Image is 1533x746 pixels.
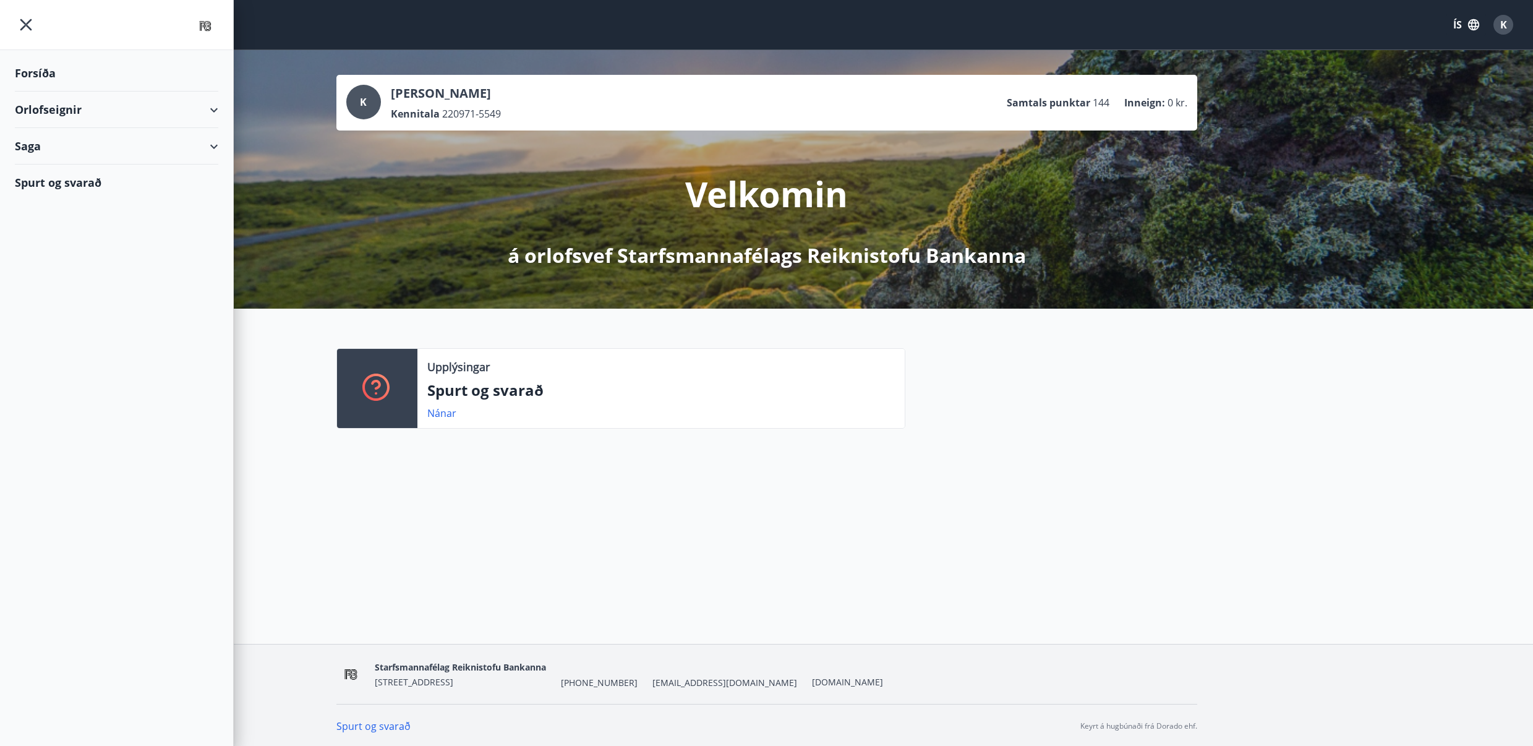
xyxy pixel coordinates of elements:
[192,14,218,38] img: union_logo
[1080,721,1197,732] p: Keyrt á hugbúnaði frá Dorado ehf.
[15,14,37,36] button: menu
[427,406,456,420] a: Nánar
[15,128,218,165] div: Saga
[15,55,218,92] div: Forsíða
[1124,96,1165,109] p: Inneign :
[391,107,440,121] p: Kennitala
[360,95,367,109] span: K
[1093,96,1109,109] span: 144
[508,242,1026,269] p: á orlofsvef Starfsmannafélags Reiknistofu Bankanna
[1488,10,1518,40] button: K
[15,165,218,200] div: Spurt og svarað
[652,677,797,689] span: [EMAIL_ADDRESS][DOMAIN_NAME]
[336,719,411,733] a: Spurt og svarað
[1168,96,1187,109] span: 0 kr.
[427,380,895,401] p: Spurt og svarað
[685,170,848,217] p: Velkomin
[812,676,883,688] a: [DOMAIN_NAME]
[442,107,501,121] span: 220971-5549
[375,661,546,673] span: Starfsmannafélag Reiknistofu Bankanna
[1007,96,1090,109] p: Samtals punktar
[1500,18,1507,32] span: K
[561,677,638,689] span: [PHONE_NUMBER]
[427,359,490,375] p: Upplýsingar
[375,676,453,688] span: [STREET_ADDRESS]
[336,661,365,688] img: OV1EhlUOk1MBP6hKKUJbuONPgxBdnInkXmzMisYS.png
[391,85,501,102] p: [PERSON_NAME]
[15,92,218,128] div: Orlofseignir
[1446,14,1486,36] button: ÍS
